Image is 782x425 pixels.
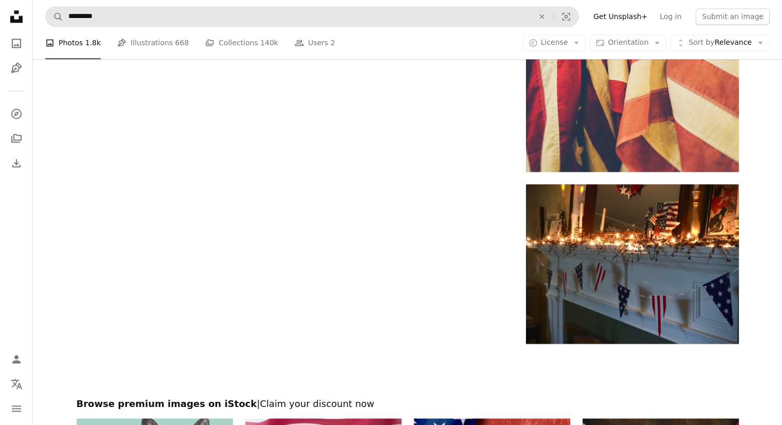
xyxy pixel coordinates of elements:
a: Photos [6,33,27,54]
button: Clear [531,7,553,26]
a: Get Unsplash+ [587,8,653,25]
button: Visual search [554,7,578,26]
span: 668 [175,38,189,49]
button: Submit an image [696,8,770,25]
img: white and red flag on white wooden wall [526,184,738,344]
button: Sort byRelevance [670,35,770,51]
span: Relevance [688,38,752,48]
a: Users 2 [295,27,335,60]
h2: Browse premium images on iStock [77,398,739,410]
form: Find visuals sitewide [45,6,579,27]
a: white and red flag on white wooden wall [526,259,738,269]
span: Orientation [608,39,648,47]
a: Collections [6,128,27,149]
span: Sort by [688,39,714,47]
button: License [523,35,586,51]
a: Download History [6,153,27,173]
a: Illustrations 668 [117,27,189,60]
span: 2 [331,38,335,49]
a: Home — Unsplash [6,6,27,29]
a: Log in / Sign up [6,349,27,369]
span: 140k [260,38,278,49]
a: Collections 140k [205,27,278,60]
button: Orientation [590,35,666,51]
span: License [541,39,568,47]
a: Illustrations [6,58,27,78]
span: | Claim your discount now [257,398,374,409]
button: Search Unsplash [46,7,63,26]
button: Language [6,374,27,394]
a: Log in [653,8,687,25]
button: Menu [6,398,27,419]
a: Explore [6,103,27,124]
